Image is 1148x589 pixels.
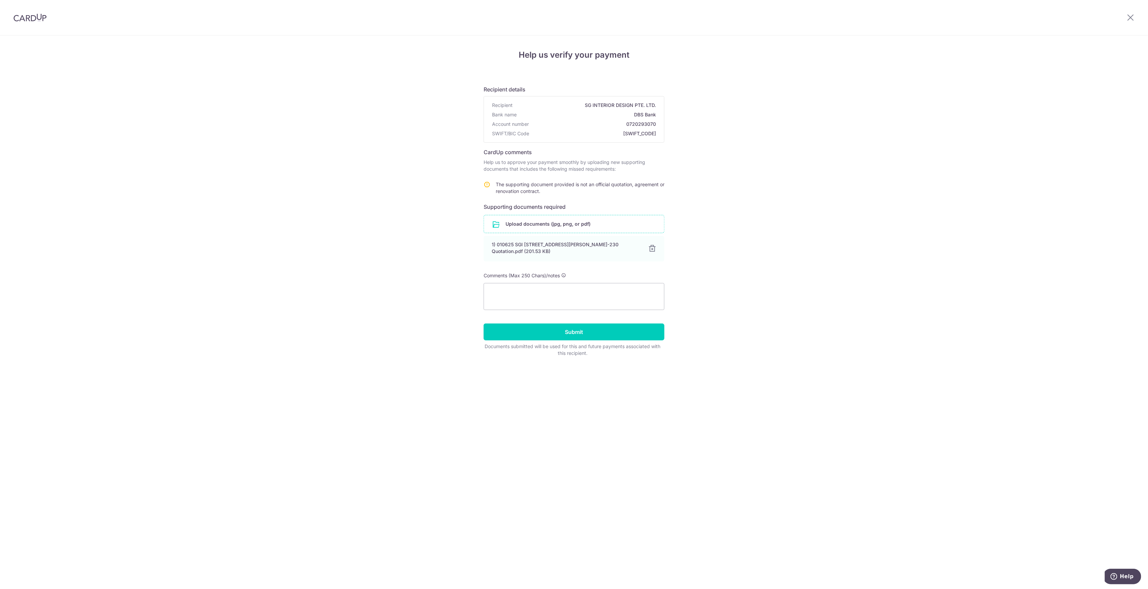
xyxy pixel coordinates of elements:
img: CardUp [13,13,47,22]
div: Documents submitted will be used for this and future payments associated with this recipient. [484,343,662,357]
span: [SWIFT_CODE] [532,130,656,137]
input: Submit [484,324,664,340]
span: Bank name [492,111,517,118]
span: Comments (Max 250 Chars)/notes [484,273,560,278]
span: Recipient [492,102,513,109]
p: Help us to approve your payment smoothly by uploading new supporting documents that includes the ... [484,159,664,172]
h6: CardUp comments [484,148,664,156]
span: SWIFT/BIC Code [492,130,529,137]
h6: Recipient details [484,85,664,93]
h6: Supporting documents required [484,203,664,211]
div: 1) 010625 SGI [STREET_ADDRESS][PERSON_NAME]-230 Quotation.pdf (201.53 KB) [492,241,640,255]
div: Upload documents (jpg, png, or pdf) [484,215,664,233]
span: 0720293070 [532,121,656,128]
h4: Help us verify your payment [484,49,664,61]
iframe: Opens a widget where you can find more information [1105,569,1141,586]
span: The supporting document provided is not an official quotation, agreement or renovation contract. [496,181,664,194]
span: Account number [492,121,529,128]
span: DBS Bank [519,111,656,118]
span: SG INTERIOR DESIGN PTE. LTD. [515,102,656,109]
